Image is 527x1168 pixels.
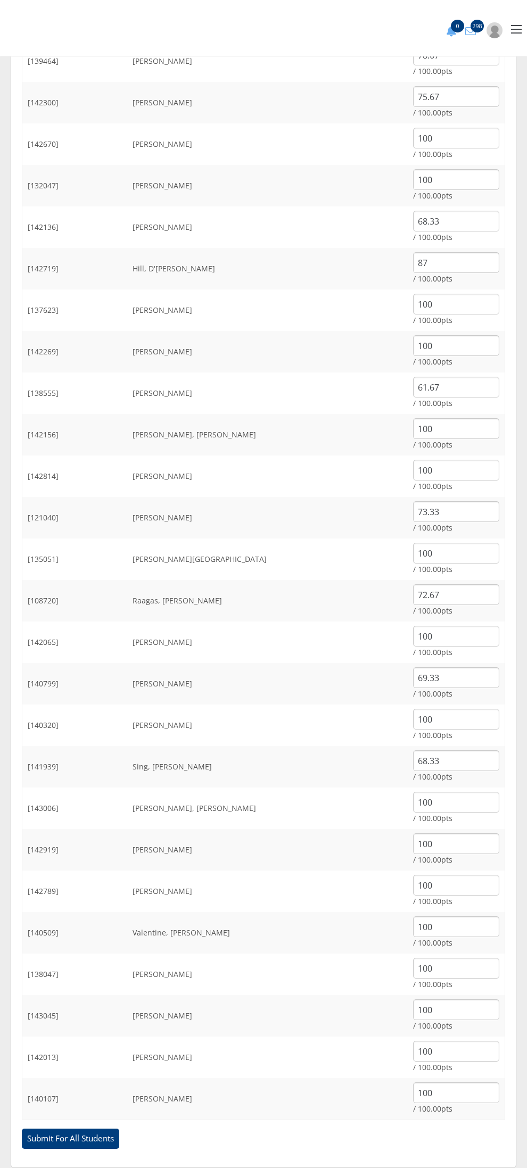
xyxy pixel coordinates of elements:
td: Raagas, [PERSON_NAME] [127,580,408,622]
td: [142269] [22,331,127,372]
td: / 100.00pts [408,248,505,289]
td: [PERSON_NAME] [127,1078,408,1120]
td: / 100.00pts [408,372,505,414]
td: [140799] [22,663,127,705]
td: / 100.00pts [408,829,505,871]
td: [PERSON_NAME], [PERSON_NAME] [127,414,408,455]
td: [141939] [22,746,127,788]
input: Submit For All Students [22,1129,119,1149]
td: / 100.00pts [408,289,505,331]
td: / 100.00pts [408,995,505,1037]
td: Valentine, [PERSON_NAME] [127,912,408,954]
td: / 100.00pts [408,580,505,622]
td: [PERSON_NAME] [127,123,408,165]
td: / 100.00pts [408,123,505,165]
button: 298 [461,26,480,37]
td: [142670] [22,123,127,165]
td: [140107] [22,1078,127,1120]
td: [PERSON_NAME] [127,829,408,871]
td: [PERSON_NAME] [127,372,408,414]
td: [PERSON_NAME] [127,705,408,746]
td: [108720] [22,580,127,622]
td: [PERSON_NAME] [127,1037,408,1078]
td: / 100.00pts [408,414,505,455]
td: / 100.00pts [408,165,505,206]
td: [PERSON_NAME] [127,40,408,82]
td: [PERSON_NAME] [127,954,408,995]
td: / 100.00pts [408,206,505,248]
td: / 100.00pts [408,40,505,82]
button: 0 [442,26,461,37]
td: [137623] [22,289,127,331]
td: [PERSON_NAME][GEOGRAPHIC_DATA] [127,539,408,580]
td: / 100.00pts [408,871,505,912]
td: [140320] [22,705,127,746]
td: [PERSON_NAME] [127,497,408,539]
td: / 100.00pts [408,788,505,829]
td: [143045] [22,995,127,1037]
a: 298 [461,19,480,35]
td: [PERSON_NAME] [127,331,408,372]
td: [142136] [22,206,127,248]
td: [PERSON_NAME] [127,995,408,1037]
td: [142300] [22,82,127,123]
td: / 100.00pts [408,331,505,372]
td: / 100.00pts [408,1078,505,1120]
td: [121040] [22,497,127,539]
td: [PERSON_NAME] [127,82,408,123]
td: [PERSON_NAME] [127,663,408,705]
td: [142065] [22,622,127,663]
td: [135051] [22,539,127,580]
td: [PERSON_NAME] [127,455,408,497]
td: / 100.00pts [408,622,505,663]
td: / 100.00pts [408,954,505,995]
img: user-profile-default-picture.png [487,22,503,38]
td: [142814] [22,455,127,497]
td: / 100.00pts [408,82,505,123]
td: / 100.00pts [408,455,505,497]
td: [138047] [22,954,127,995]
td: [142156] [22,414,127,455]
td: / 100.00pts [408,912,505,954]
td: [PERSON_NAME], [PERSON_NAME] [127,788,408,829]
span: 298 [471,20,484,32]
td: [143006] [22,788,127,829]
td: Sing, [PERSON_NAME] [127,746,408,788]
td: [PERSON_NAME] [127,206,408,248]
td: [PERSON_NAME] [127,871,408,912]
td: [142919] [22,829,127,871]
td: [132047] [22,165,127,206]
td: [138555] [22,372,127,414]
td: / 100.00pts [408,1037,505,1078]
td: / 100.00pts [408,497,505,539]
td: Hill, D'[PERSON_NAME] [127,248,408,289]
td: [PERSON_NAME] [127,165,408,206]
td: / 100.00pts [408,746,505,788]
td: [140509] [22,912,127,954]
td: [139464] [22,40,127,82]
td: [142719] [22,248,127,289]
span: 0 [451,20,464,32]
td: [142789] [22,871,127,912]
td: / 100.00pts [408,663,505,705]
td: [PERSON_NAME] [127,289,408,331]
td: [142013] [22,1037,127,1078]
td: / 100.00pts [408,705,505,746]
td: [PERSON_NAME] [127,622,408,663]
td: / 100.00pts [408,539,505,580]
